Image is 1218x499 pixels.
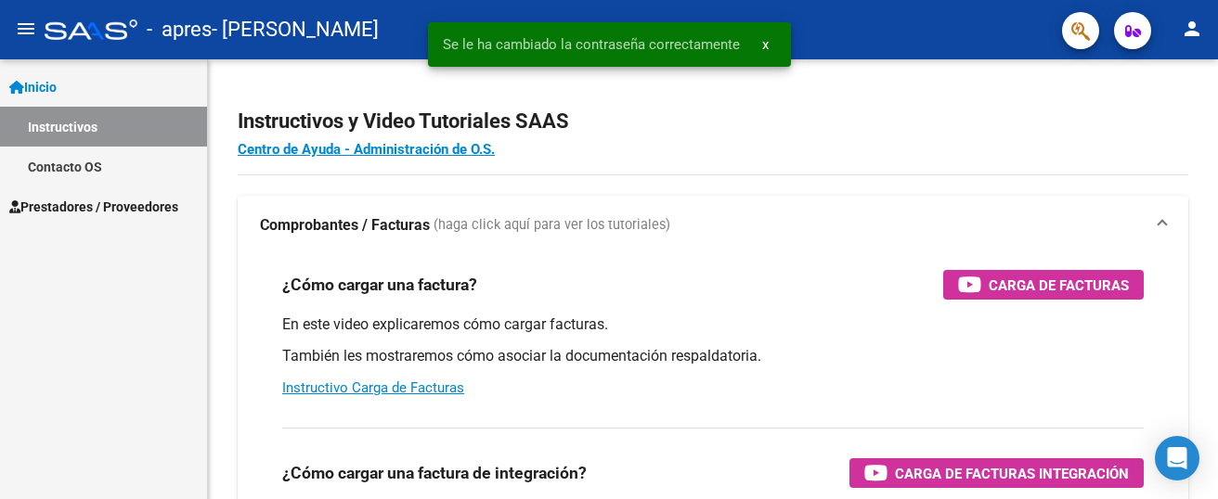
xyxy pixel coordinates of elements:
mat-icon: menu [15,18,37,40]
span: Carga de Facturas Integración [895,462,1129,485]
h2: Instructivos y Video Tutoriales SAAS [238,104,1188,139]
button: x [747,28,784,61]
button: Carga de Facturas [943,270,1144,300]
span: (haga click aquí para ver los tutoriales) [434,215,670,236]
span: Carga de Facturas [989,274,1129,297]
button: Carga de Facturas Integración [849,458,1144,488]
div: Open Intercom Messenger [1155,436,1199,480]
span: Inicio [9,77,57,97]
mat-expansion-panel-header: Comprobantes / Facturas (haga click aquí para ver los tutoriales) [238,196,1188,255]
h3: ¿Cómo cargar una factura de integración? [282,460,587,486]
p: También les mostraremos cómo asociar la documentación respaldatoria. [282,346,1144,366]
span: - apres [147,9,212,50]
p: En este video explicaremos cómo cargar facturas. [282,314,1144,335]
h3: ¿Cómo cargar una factura? [282,272,477,298]
a: Centro de Ayuda - Administración de O.S. [238,141,495,158]
span: - [PERSON_NAME] [212,9,379,50]
strong: Comprobantes / Facturas [260,215,430,236]
mat-icon: person [1181,18,1203,40]
a: Instructivo Carga de Facturas [282,379,464,396]
span: Prestadores / Proveedores [9,197,178,217]
span: x [762,36,769,53]
span: Se le ha cambiado la contraseña correctamente [443,35,740,54]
